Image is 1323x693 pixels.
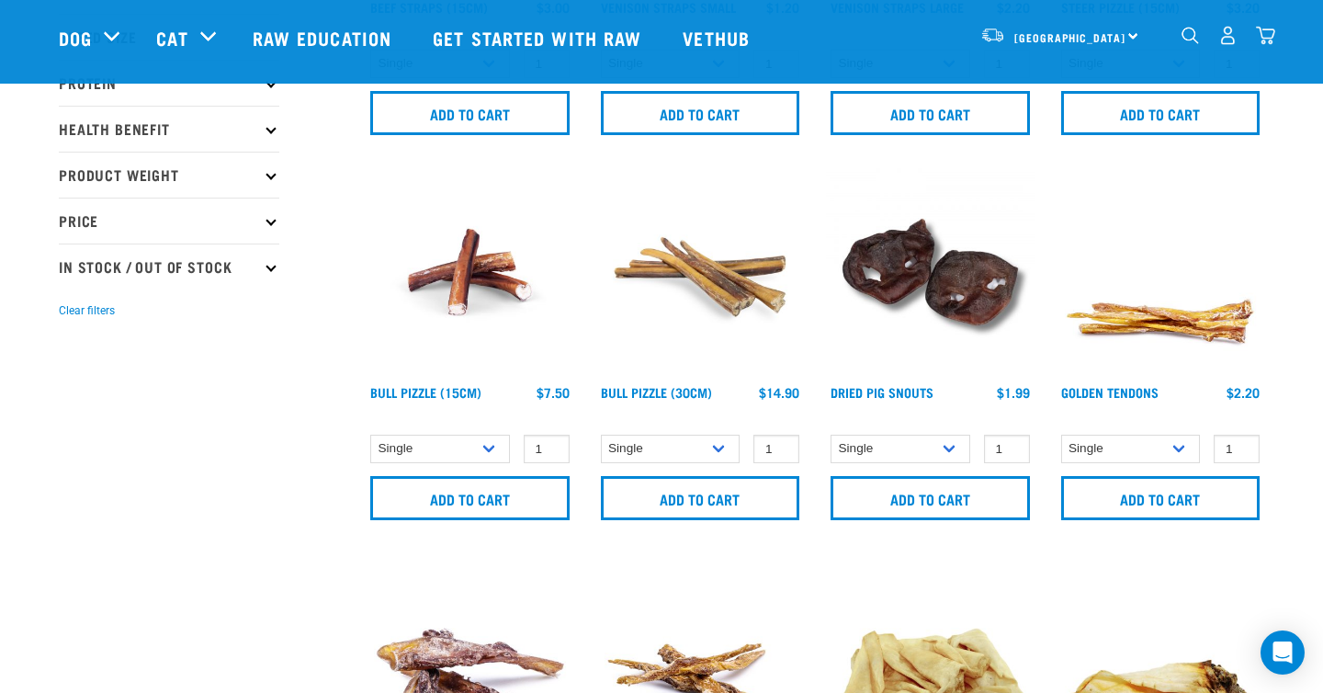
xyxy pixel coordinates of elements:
img: home-icon@2x.png [1256,26,1275,45]
p: Product Weight [59,152,279,198]
input: 1 [984,435,1030,463]
input: Add to cart [1061,91,1261,135]
div: Open Intercom Messenger [1261,631,1305,675]
a: Raw Education [234,1,414,74]
input: 1 [1214,435,1260,463]
span: [GEOGRAPHIC_DATA] [1014,34,1125,40]
a: Get started with Raw [414,1,664,74]
div: $2.20 [1227,385,1260,400]
div: $1.99 [997,385,1030,400]
a: Dog [59,24,92,51]
div: $14.90 [759,385,799,400]
input: Add to cart [1061,476,1261,520]
div: $7.50 [537,385,570,400]
input: 1 [753,435,799,463]
input: Add to cart [370,91,570,135]
input: Add to cart [601,91,800,135]
p: Health Benefit [59,106,279,152]
img: Bull Pizzle 30cm for Dogs [596,168,805,377]
input: 1 [524,435,570,463]
img: IMG 9990 [826,168,1035,377]
input: Add to cart [831,91,1030,135]
a: Golden Tendons [1061,389,1159,395]
a: Cat [156,24,187,51]
input: Add to cart [601,476,800,520]
a: Bull Pizzle (15cm) [370,389,481,395]
img: home-icon-1@2x.png [1182,27,1199,44]
button: Clear filters [59,302,115,319]
a: Vethub [664,1,773,74]
p: Price [59,198,279,244]
input: Add to cart [370,476,570,520]
p: In Stock / Out Of Stock [59,244,279,290]
a: Dried Pig Snouts [831,389,933,395]
img: user.png [1218,26,1238,45]
img: Bull Pizzle [366,168,574,377]
input: Add to cart [831,476,1030,520]
img: 1293 Golden Tendons 01 [1057,168,1265,377]
a: Bull Pizzle (30cm) [601,389,712,395]
img: van-moving.png [980,27,1005,43]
